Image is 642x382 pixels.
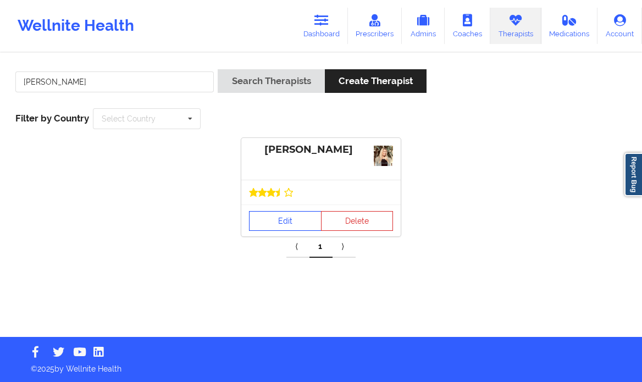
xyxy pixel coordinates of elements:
[321,211,394,231] button: Delete
[374,146,393,167] img: 0e9211cc-902f-4283-8e2a-c07d98dc413dIMG_4032.jpeg
[445,8,490,44] a: Coaches
[15,71,214,92] input: Search Keywords
[402,8,445,44] a: Admins
[348,8,402,44] a: Prescribers
[309,236,333,258] a: 1
[23,356,619,374] p: © 2025 by Wellnite Health
[249,211,322,231] a: Edit
[286,236,356,258] div: Pagination Navigation
[541,8,598,44] a: Medications
[597,8,642,44] a: Account
[249,143,393,156] div: [PERSON_NAME]
[286,236,309,258] a: Previous item
[624,153,642,196] a: Report Bug
[325,69,427,93] button: Create Therapist
[15,113,89,124] span: Filter by Country
[295,8,348,44] a: Dashboard
[218,69,324,93] button: Search Therapists
[102,115,156,123] div: Select Country
[333,236,356,258] a: Next item
[490,8,541,44] a: Therapists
